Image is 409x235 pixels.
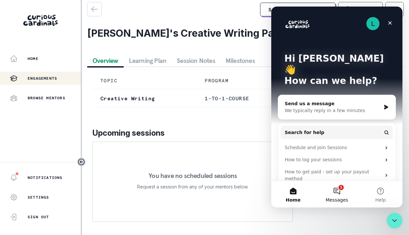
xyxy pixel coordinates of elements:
[28,95,65,101] p: Browse Mentors
[28,175,63,180] p: Notifications
[23,15,58,26] img: Curious Cardinals Logo
[260,3,336,16] a: Schedule a Session
[172,55,220,67] button: Session Notes
[87,27,404,39] h2: [PERSON_NAME]'s Creative Writing Passion Project
[77,158,86,166] button: Toggle sidebar
[271,7,402,207] iframe: Intercom live chat
[338,2,383,17] button: Support
[197,72,286,89] td: PROGRAM
[28,195,49,200] p: Settings
[387,213,402,228] iframe: Intercom live chat
[92,72,197,89] td: TOPIC
[197,89,286,108] td: 1-to-1-course
[92,89,197,108] td: Creative Writing
[87,55,124,67] button: Overview
[385,2,404,17] button: options
[137,183,248,191] p: Request a session from any of your mentors below.
[28,214,49,220] p: Sign Out
[92,127,293,139] p: Upcoming sessions
[149,172,237,179] p: You have no scheduled sessions
[124,55,172,67] button: Learning Plan
[28,76,57,81] p: Engagements
[28,56,38,61] p: Home
[354,6,377,13] p: Support
[220,55,260,67] button: Milestones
